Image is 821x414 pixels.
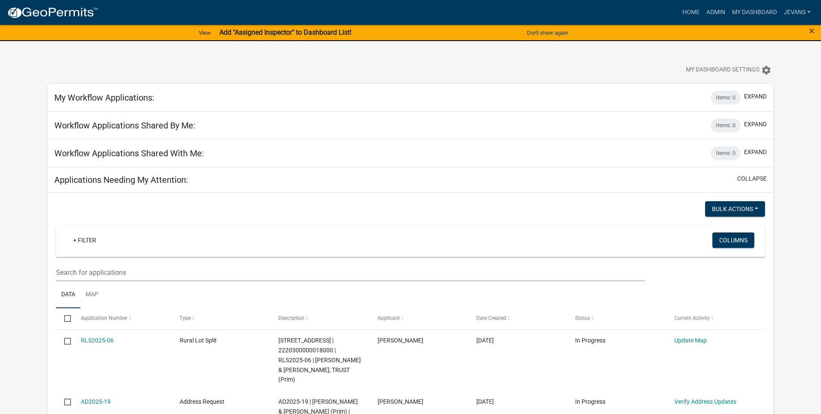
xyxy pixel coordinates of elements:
[674,315,710,321] span: Current Activity
[54,148,204,158] h5: Workflow Applications Shared With Me:
[567,308,666,329] datatable-header-cell: Status
[679,62,778,78] button: My Dashboard Settingssettings
[80,281,103,309] a: Map
[737,174,767,183] button: collapse
[729,4,780,21] a: My Dashboard
[744,92,767,101] button: expand
[711,146,741,160] div: Items: 0
[81,315,127,321] span: Application Number
[72,308,171,329] datatable-header-cell: Application Number
[686,65,759,75] span: My Dashboard Settings
[378,398,423,405] span: Reese Johnson
[703,4,729,21] a: Admin
[66,232,103,248] a: + Filter
[56,281,80,309] a: Data
[180,315,191,321] span: Type
[54,120,195,131] h5: Workflow Applications Shared By Me:
[278,315,304,321] span: Description
[219,28,351,36] strong: Add "Assigned Inspector" to Dashboard List!
[195,26,214,40] a: View
[744,148,767,157] button: expand
[378,315,400,321] span: Applicant
[56,308,72,329] datatable-header-cell: Select
[54,175,188,185] h5: Applications Needing My Attention:
[809,25,815,37] span: ×
[54,92,154,103] h5: My Workflow Applications:
[378,337,423,344] span: Kellie Reasoner
[81,337,114,344] a: RLS2025-06
[278,337,361,383] span: 1200 S HWY 99 | 2220300000018000 | RLS2025-06 | MILLER, PHILLIP D & BARBARA K; TRUST (Prim)
[809,26,815,36] button: Close
[674,398,736,405] a: Verify Address Updates
[180,337,217,344] span: Rural Lot Split
[744,120,767,129] button: expand
[674,337,707,344] a: Update Map
[81,398,111,405] a: AD2025-19
[705,201,765,217] button: Bulk Actions
[180,398,224,405] span: Address Request
[575,337,605,344] span: In Progress
[761,65,771,75] i: settings
[780,4,814,21] a: jevans
[171,308,270,329] datatable-header-cell: Type
[523,26,571,40] button: Don't show again
[468,308,567,329] datatable-header-cell: Date Created
[575,315,590,321] span: Status
[575,398,605,405] span: In Progress
[369,308,468,329] datatable-header-cell: Applicant
[711,119,741,132] div: Items: 0
[711,91,741,104] div: Items: 0
[679,4,703,21] a: Home
[666,308,765,329] datatable-header-cell: Current Activity
[712,232,754,248] button: Columns
[56,264,645,281] input: Search for applications
[476,398,494,405] span: 07/29/2025
[476,337,494,344] span: 08/01/2025
[476,315,506,321] span: Date Created
[270,308,369,329] datatable-header-cell: Description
